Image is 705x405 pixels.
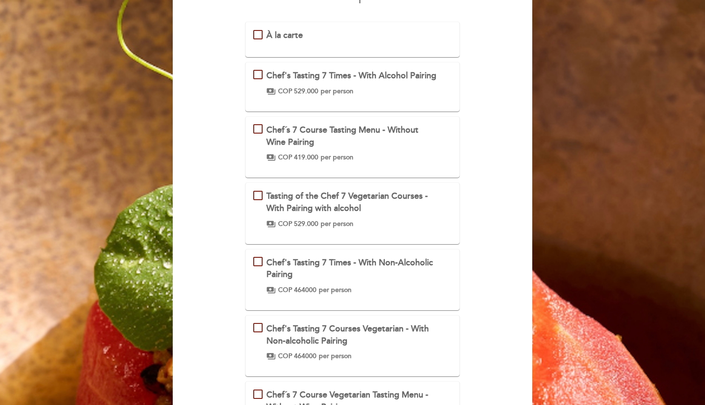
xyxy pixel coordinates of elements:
span: payments [266,352,276,361]
span: COP 464000 [278,352,316,361]
span: per person [321,219,353,229]
span: COP 529.000 [278,219,318,229]
span: per person [321,87,353,96]
span: COP 419.000 [278,153,318,162]
md-checkbox: Tasting of the Chef 7 Vegetarian Courses - With Pairing with alcohol payments COP 529.000 per person [253,190,452,228]
span: À la carte [266,30,303,40]
md-checkbox: Chef's Tasting 7 Courses Vegetarian - With Non-alcoholic Pairing payments COP 464000 per person [253,323,452,361]
span: Chef's Tasting 7 Times - With Non-Alcoholic Pairing [266,257,433,280]
span: per person [319,285,352,295]
span: Chef´s 7 Course Tasting Menu - Without Wine Pairing [266,125,419,147]
span: COP 529.000 [278,87,318,96]
md-checkbox: Chef's Tasting 7 Times - With Alcohol Pairing payments COP 529.000 per person [253,70,452,96]
span: Chef's Tasting 7 Times - With Alcohol Pairing [266,70,436,81]
span: payments [266,87,276,96]
span: per person [321,153,353,162]
span: payments [266,285,276,295]
md-checkbox: Chef´s 7 Course Tasting Menu - Without Wine Pairing payments COP 419.000 per person [253,124,452,162]
span: per person [319,352,352,361]
span: Tasting of the Chef 7 Vegetarian Courses - With Pairing with alcohol [266,191,428,213]
md-checkbox: Chef's Tasting 7 Times - With Non-Alcoholic Pairing payments COP 464000 per person [253,257,452,295]
span: COP 464000 [278,285,316,295]
span: Chef's Tasting 7 Courses Vegetarian - With Non-alcoholic Pairing [266,323,429,346]
span: payments [266,153,276,162]
span: payments [266,219,276,229]
md-checkbox: À la carte [253,30,452,42]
